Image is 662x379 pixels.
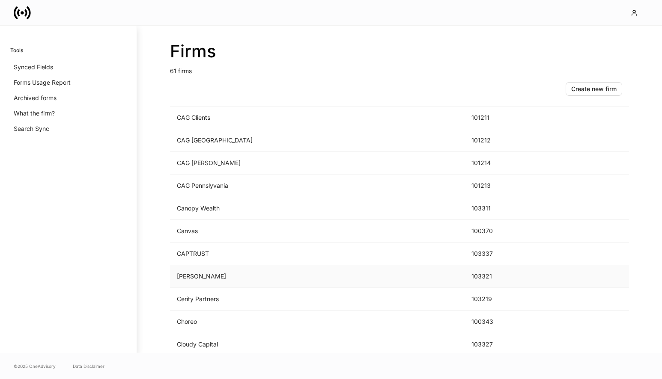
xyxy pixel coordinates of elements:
[170,243,465,265] td: CAPTRUST
[170,129,465,152] td: CAG [GEOGRAPHIC_DATA]
[10,59,126,75] a: Synced Fields
[170,333,465,356] td: Cloudy Capital
[170,41,629,62] h2: Firms
[14,124,49,133] p: Search Sync
[170,152,465,175] td: CAG [PERSON_NAME]
[10,46,23,54] h6: Tools
[170,288,465,311] td: Cerity Partners
[465,243,530,265] td: 103337
[465,333,530,356] td: 103327
[170,62,629,75] p: 61 firms
[465,175,530,197] td: 101213
[10,106,126,121] a: What the firm?
[170,265,465,288] td: [PERSON_NAME]
[465,129,530,152] td: 101212
[14,109,55,118] p: What the firm?
[10,90,126,106] a: Archived forms
[14,78,71,87] p: Forms Usage Report
[73,363,104,370] a: Data Disclaimer
[465,288,530,311] td: 103219
[170,197,465,220] td: Canopy Wealth
[465,265,530,288] td: 103321
[10,75,126,90] a: Forms Usage Report
[170,311,465,333] td: Choreo
[465,107,530,129] td: 101211
[465,152,530,175] td: 101214
[170,107,465,129] td: CAG Clients
[14,363,56,370] span: © 2025 OneAdvisory
[465,197,530,220] td: 103311
[170,175,465,197] td: CAG Pennslyvania
[170,220,465,243] td: Canvas
[14,94,57,102] p: Archived forms
[465,220,530,243] td: 100370
[14,63,53,71] p: Synced Fields
[566,82,622,96] button: Create new firm
[10,121,126,136] a: Search Sync
[571,85,617,93] div: Create new firm
[465,311,530,333] td: 100343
